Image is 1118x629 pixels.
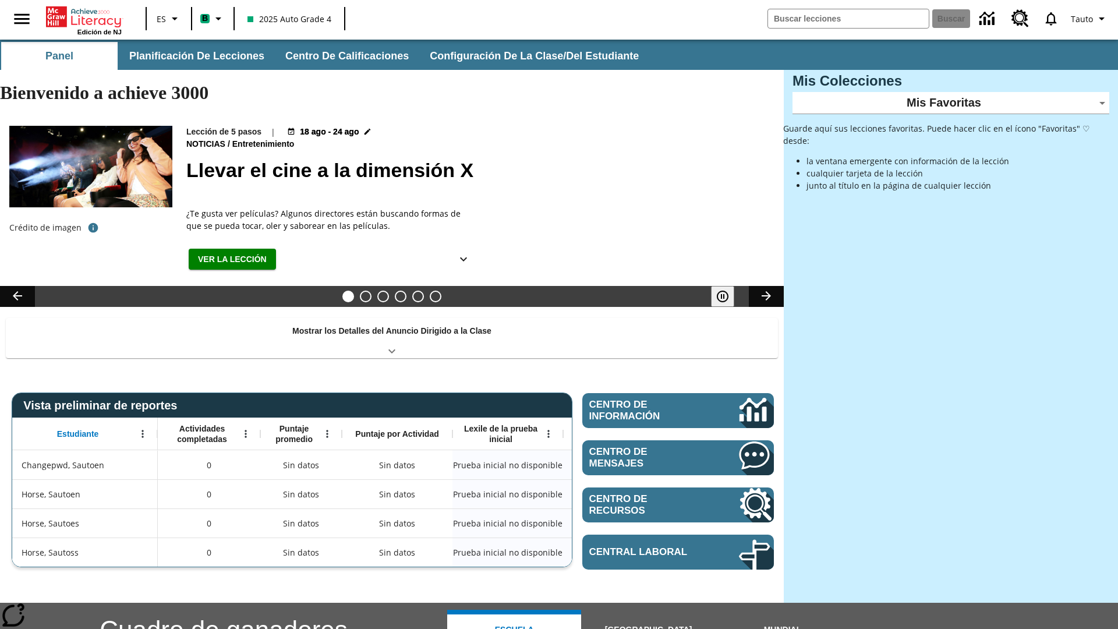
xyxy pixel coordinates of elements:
a: Notificaciones [1036,3,1066,34]
h3: Mis Colecciones [792,73,1109,89]
a: Centro de recursos, Se abrirá en una pestaña nueva. [1004,3,1036,34]
button: Abrir menú [319,425,336,443]
span: 0 [207,488,211,500]
div: Mostrar los Detalles del Anuncio Dirigido a la Clase [6,318,778,358]
span: Tauto [1071,13,1093,25]
span: Sin datos [277,453,325,477]
button: Abrir menú [540,425,557,443]
span: 18 ago - 24 ago [300,126,359,138]
button: Ver más [452,249,475,270]
input: Buscar campo [768,9,929,28]
span: 2025 Auto Grade 4 [247,13,331,25]
button: Diapositiva 5 Una idea, mucho trabajo [412,291,424,302]
button: Abrir menú [134,425,151,443]
div: 0, Horse, Sautoss [158,538,260,567]
button: Lenguaje: ES, Selecciona un idioma [150,8,187,29]
div: Portada [46,4,122,36]
span: Noticias [186,138,228,151]
div: 0, Changepwd, Sautoen [158,450,260,479]
li: junto al título en la página de cualquier lección [806,179,1109,192]
span: Prueba inicial no disponible, Changepwd, Sautoen [453,459,562,471]
span: Sin datos [277,482,325,506]
div: Sin datos, Changepwd, Sautoen [373,454,421,477]
span: Prueba inicial no disponible, Horse, Sautoes [453,517,562,529]
p: Lección de 5 pasos [186,126,261,138]
div: Sin datos, Horse, Sautoss [563,538,674,567]
span: / [228,139,230,149]
span: Horse, Sautoss [22,546,79,559]
span: Horse, Sautoen [22,488,80,500]
button: Pausar [711,286,734,307]
button: Diapositiva 6 El sueño de los animales [430,291,441,302]
li: la ventana emergente con información de la lección [806,155,1109,167]
div: Sin datos, Horse, Sautoen [260,479,342,508]
span: Entretenimiento [232,138,297,151]
div: ¿Te gusta ver películas? Algunos directores están buscando formas de que se pueda tocar, oler y s... [186,207,477,232]
span: Sin datos [277,540,325,564]
a: Central laboral [582,535,774,570]
button: Boost El color de la clase es verde menta. Cambiar el color de la clase. [196,8,230,29]
button: Diapositiva 2 ¿Los autos del futuro? [360,291,372,302]
h2: Llevar el cine a la dimensión X [186,156,770,185]
span: Vista preliminar de reportes [23,399,183,412]
span: Edición de NJ [77,29,122,36]
button: Diapositiva 1 Llevar el cine a la dimensión X [342,291,354,302]
div: Sin datos, Horse, Sautoss [373,541,421,564]
p: Guarde aquí sus lecciones favoritas. Puede hacer clic en el ícono "Favoritas" ♡ desde: [783,122,1109,147]
button: Configuración de la clase/del estudiante [420,42,648,70]
div: Pausar [711,286,746,307]
div: 0, Horse, Sautoen [158,479,260,508]
span: 0 [207,459,211,471]
span: 0 [207,546,211,559]
div: Sin datos, Horse, Sautoen [563,479,674,508]
span: Central laboral [589,546,704,558]
p: Mostrar los Detalles del Anuncio Dirigido a la Clase [292,325,491,337]
button: Perfil/Configuración [1066,8,1113,29]
button: Ver la lección [189,249,276,270]
div: Sin datos, Horse, Sautoss [260,538,342,567]
div: Sin datos, Horse, Sautoes [373,512,421,535]
img: El panel situado frente a los asientos rocía con agua nebulizada al feliz público en un cine equi... [9,126,172,207]
span: Centro de mensajes [589,446,704,469]
span: Prueba inicial no disponible, Horse, Sautoss [453,546,562,559]
div: Sin datos, Horse, Sautoen [373,483,421,506]
span: Actividades completadas [164,423,240,444]
span: Horse, Sautoes [22,517,79,529]
span: Estudiante [57,429,99,439]
button: Panel [1,42,118,70]
a: Centro de información [972,3,1004,35]
div: Mis Favoritas [792,92,1109,114]
a: Portada [46,5,122,29]
button: Planificación de lecciones [120,42,274,70]
button: Centro de calificaciones [276,42,418,70]
li: cualquier tarjeta de la lección [806,167,1109,179]
button: 18 ago - 24 ago Elegir fechas [285,126,374,138]
div: Sin datos, Changepwd, Sautoen [260,450,342,479]
button: Diapositiva 3 ¿Lo quieres con papas fritas? [377,291,389,302]
span: Centro de recursos [589,493,704,517]
span: ES [157,13,166,25]
div: Sin datos, Horse, Sautoes [563,508,674,538]
span: | [271,126,275,138]
button: Carrusel de lecciones, seguir [749,286,784,307]
a: Centro de mensajes [582,440,774,475]
button: Crédito de foto: The Asahi Shimbun vía Getty Images [82,217,105,238]
span: Puntaje promedio [266,423,322,444]
button: Abrir menú [237,425,254,443]
span: Prueba inicial no disponible, Horse, Sautoen [453,488,562,500]
span: 0 [207,517,211,529]
p: Crédito de imagen [9,222,82,234]
a: Centro de información [582,393,774,428]
span: B [202,11,208,26]
div: Sin datos, Changepwd, Sautoen [563,450,674,479]
button: Diapositiva 4 ¿Cuál es la gran idea? [395,291,406,302]
span: Centro de información [589,399,699,422]
span: Sin datos [277,511,325,535]
span: Changepwd, Sautoen [22,459,104,471]
a: Centro de recursos, Se abrirá en una pestaña nueva. [582,487,774,522]
button: Abrir el menú lateral [5,2,39,36]
span: Puntaje por Actividad [355,429,438,439]
span: Lexile de la prueba inicial [458,423,543,444]
div: Sin datos, Horse, Sautoes [260,508,342,538]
